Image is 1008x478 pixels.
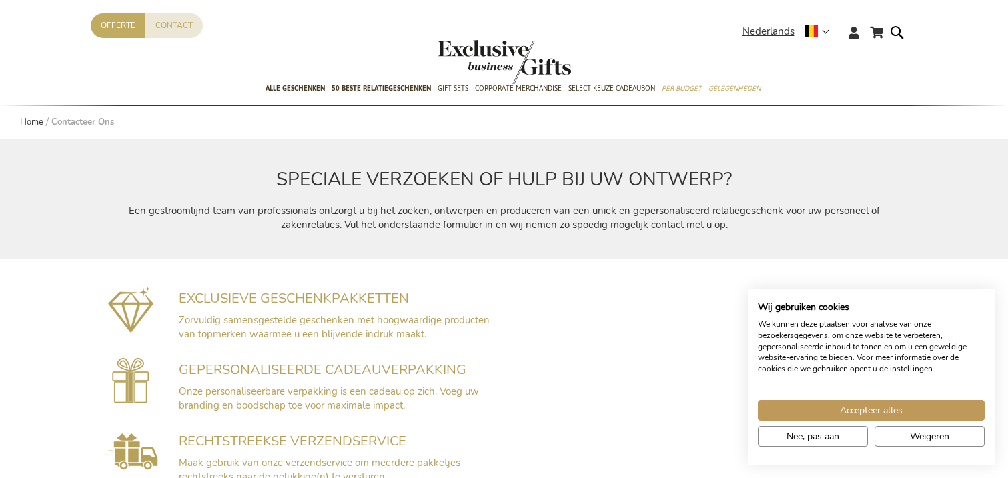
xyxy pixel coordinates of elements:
a: Select Keuze Cadeaubon [568,73,655,106]
a: Alle Geschenken [266,73,325,106]
img: Rechtstreekse Verzendservice [103,433,158,470]
a: store logo [438,40,504,84]
h2: Wij gebruiken cookies [758,301,985,313]
span: Onze personaliseerbare verpakking is een cadeau op zich. Voeg uw branding en boodschap toe voor m... [179,385,479,412]
span: Alle Geschenken [266,81,325,95]
a: Home [20,116,43,128]
a: Contact [145,13,203,38]
span: EXCLUSIEVE GESCHENKPAKKETTEN [179,289,409,307]
p: Een gestroomlijnd team van professionals ontzorgt u bij het zoeken, ontwerpen en produceren van e... [101,204,907,233]
img: Exclusive Business gifts logo [438,40,571,84]
button: Accepteer alle cookies [758,400,985,421]
a: 50 beste relatiegeschenken [332,73,431,106]
span: Gelegenheden [708,81,761,95]
span: Weigeren [910,429,949,443]
h2: SPECIALE VERZOEKEN OF HULP BIJ UW ONTWERP? [101,169,907,190]
img: Exclusieve geschenkpakketten mét impact [108,285,154,333]
span: 50 beste relatiegeschenken [332,81,431,95]
strong: Contacteer Ons [51,116,114,128]
img: Gepersonaliseerde cadeauverpakking voorzien van uw branding [112,357,149,403]
a: Rechtstreekse Verzendservice [103,460,158,473]
span: Zorvuldig samensgestelde geschenken met hoogwaardige producten van topmerken waarmee u een blijve... [179,313,490,341]
span: Accepteer alles [840,403,903,417]
button: Pas cookie voorkeuren aan [758,426,868,447]
p: We kunnen deze plaatsen voor analyse van onze bezoekersgegevens, om onze website te verbeteren, g... [758,319,985,375]
a: Gelegenheden [708,73,761,106]
button: Alle cookies weigeren [875,426,985,447]
span: Per Budget [662,81,702,95]
a: Per Budget [662,73,702,106]
span: Nederlands [742,24,795,39]
span: Select Keuze Cadeaubon [568,81,655,95]
span: Nee, pas aan [787,429,839,443]
span: GEPERSONALISEERDE CADEAUVERPAKKING [179,361,466,379]
span: RECHTSTREEKSE VERZENDSERVICE [179,432,406,450]
a: Offerte [91,13,145,38]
